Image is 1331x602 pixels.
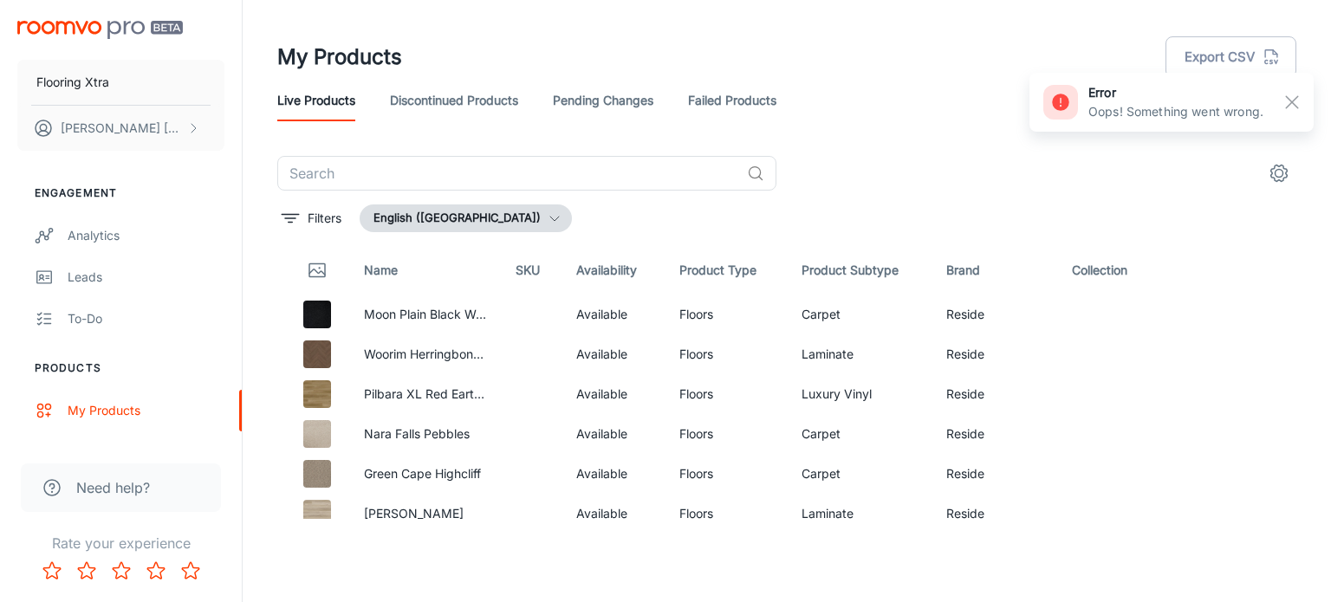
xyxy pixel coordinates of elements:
[17,106,224,151] button: [PERSON_NAME] [PERSON_NAME]
[364,305,488,324] p: Moon Plain Black Water
[277,42,402,73] h1: My Products
[665,246,788,295] th: Product Type
[68,443,224,462] div: Update Products
[932,494,1058,534] td: Reside
[562,374,665,414] td: Available
[35,553,69,588] button: Rate 1 star
[1262,156,1296,191] button: settings
[788,454,933,494] td: Carpet
[360,204,572,232] button: English ([GEOGRAPHIC_DATA])
[788,374,933,414] td: Luxury Vinyl
[68,268,224,287] div: Leads
[1088,83,1263,102] h6: error
[277,204,346,232] button: filter
[307,260,328,281] svg: Thumbnail
[173,553,208,588] button: Rate 5 star
[1058,246,1163,295] th: Collection
[1088,102,1263,121] p: Oops! Something went wrong.
[17,60,224,105] button: Flooring Xtra
[364,464,488,483] p: Green Cape Highcliff
[502,246,562,295] th: SKU
[932,374,1058,414] td: Reside
[17,21,183,39] img: Roomvo PRO Beta
[390,80,518,121] a: Discontinued Products
[932,454,1058,494] td: Reside
[788,334,933,374] td: Laminate
[788,494,933,534] td: Laminate
[562,494,665,534] td: Available
[688,80,776,121] a: Failed Products
[350,246,502,295] th: Name
[68,309,224,328] div: To-do
[932,414,1058,454] td: Reside
[364,504,488,523] p: [PERSON_NAME]
[139,553,173,588] button: Rate 4 star
[14,533,228,553] p: Rate your experience
[61,119,183,138] p: [PERSON_NAME] [PERSON_NAME]
[68,401,224,420] div: My Products
[364,345,488,364] p: Woorim Herringbone Banksia
[788,246,933,295] th: Product Subtype
[562,334,665,374] td: Available
[562,295,665,334] td: Available
[665,295,788,334] td: Floors
[665,454,788,494] td: Floors
[562,246,665,295] th: Availability
[68,226,224,245] div: Analytics
[932,246,1058,295] th: Brand
[788,295,933,334] td: Carpet
[932,334,1058,374] td: Reside
[277,156,740,191] input: Search
[104,553,139,588] button: Rate 3 star
[308,209,341,228] p: Filters
[364,385,488,404] p: Pilbara XL Red Earth Oak
[36,73,109,92] p: Flooring Xtra
[562,414,665,454] td: Available
[932,295,1058,334] td: Reside
[665,374,788,414] td: Floors
[665,494,788,534] td: Floors
[553,80,653,121] a: Pending Changes
[1165,36,1296,78] button: Export CSV
[364,424,488,443] p: Nara Falls Pebbles
[69,553,104,588] button: Rate 2 star
[665,414,788,454] td: Floors
[562,454,665,494] td: Available
[277,80,355,121] a: Live Products
[788,414,933,454] td: Carpet
[76,477,150,498] span: Need help?
[665,334,788,374] td: Floors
